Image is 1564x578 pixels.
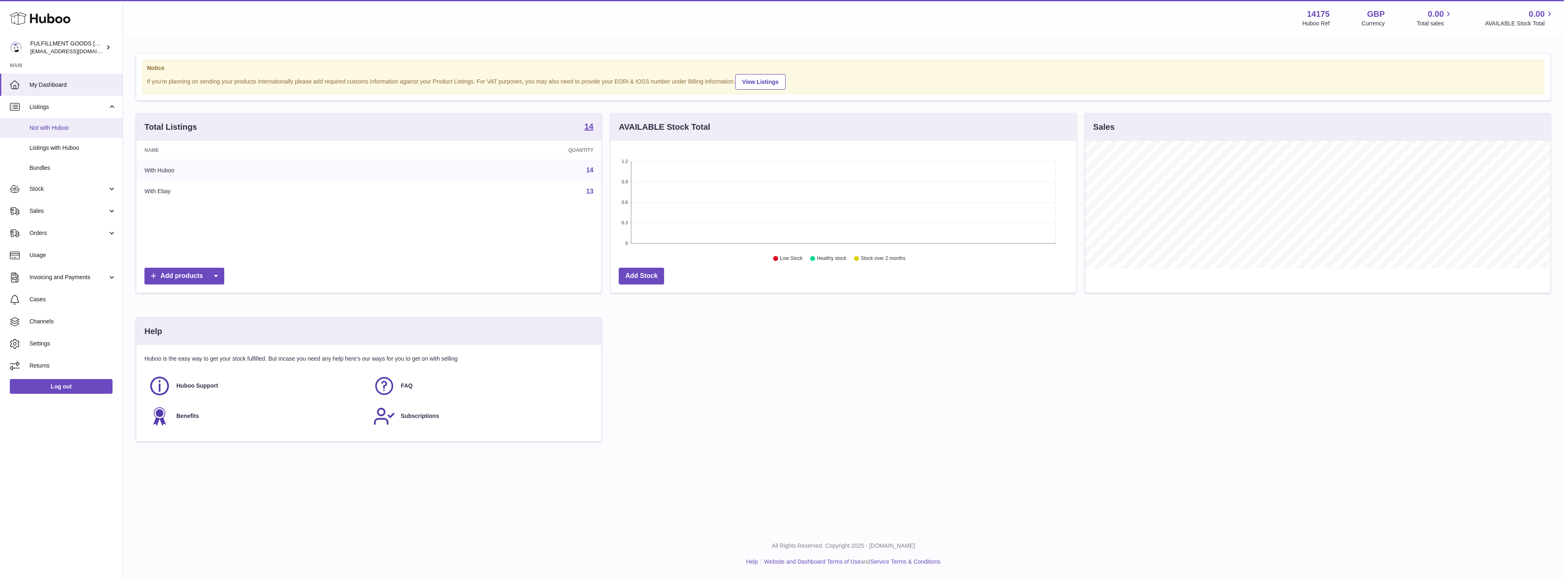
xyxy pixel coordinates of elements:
th: Quantity [382,141,602,160]
text: 0.6 [622,200,628,205]
text: Stock over 2 months [861,256,906,262]
span: 0.00 [1529,9,1545,20]
span: My Dashboard [29,81,116,89]
h3: AVAILABLE Stock Total [619,122,710,133]
span: AVAILABLE Stock Total [1485,20,1554,27]
span: Benefits [176,412,199,420]
a: FAQ [373,375,590,397]
span: Total sales [1417,20,1453,27]
text: 0 [626,241,628,246]
span: Cases [29,296,116,303]
a: Huboo Support [149,375,365,397]
a: 13 [586,188,594,195]
text: Low Stock [780,256,803,262]
li: and [761,558,940,566]
strong: 14175 [1307,9,1330,20]
text: Healthy stock [817,256,847,262]
td: With Huboo [136,160,382,181]
span: [EMAIL_ADDRESS][DOMAIN_NAME] [30,48,120,54]
a: Service Terms & Conditions [870,558,941,565]
span: Listings [29,103,108,111]
span: Invoicing and Payments [29,273,108,281]
span: Returns [29,362,116,370]
span: Usage [29,251,116,259]
span: Settings [29,340,116,348]
strong: GBP [1367,9,1385,20]
div: Currency [1362,20,1385,27]
a: Log out [10,379,113,394]
h3: Total Listings [144,122,197,133]
span: Bundles [29,164,116,172]
span: Stock [29,185,108,193]
img: sales@fulfillmentgoodsuk.com [10,41,22,54]
text: 0.3 [622,220,628,225]
text: 0.9 [622,179,628,184]
a: Website and Dashboard Terms of Use [764,558,861,565]
span: Huboo Support [176,382,218,390]
p: Huboo is the easy way to get your stock fulfilled. But incase you need any help here's our ways f... [144,355,593,363]
span: 0.00 [1428,9,1444,20]
a: 14 [586,167,594,174]
span: FAQ [401,382,413,390]
a: Benefits [149,405,365,427]
span: Channels [29,318,116,325]
span: Subscriptions [401,412,439,420]
div: Huboo Ref [1303,20,1330,27]
text: 1.2 [622,159,628,164]
strong: Notice [147,64,1540,72]
div: If you're planning on sending your products internationally please add required customs informati... [147,73,1540,90]
span: Orders [29,229,108,237]
a: 14 [584,122,593,132]
span: Listings with Huboo [29,144,116,152]
span: Not with Huboo [29,124,116,132]
h3: Sales [1093,122,1115,133]
a: 0.00 AVAILABLE Stock Total [1485,9,1554,27]
a: Help [746,558,758,565]
a: 0.00 Total sales [1417,9,1453,27]
a: View Listings [735,74,786,90]
p: All Rights Reserved. Copyright 2025 - [DOMAIN_NAME] [129,542,1557,550]
th: Name [136,141,382,160]
td: With Ebay [136,181,382,202]
div: FULFILLMENT GOODS [GEOGRAPHIC_DATA] [30,40,104,55]
a: Add Stock [619,268,664,284]
strong: 14 [584,122,593,131]
a: Add products [144,268,224,284]
span: Sales [29,207,108,215]
h3: Help [144,326,162,337]
a: Subscriptions [373,405,590,427]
